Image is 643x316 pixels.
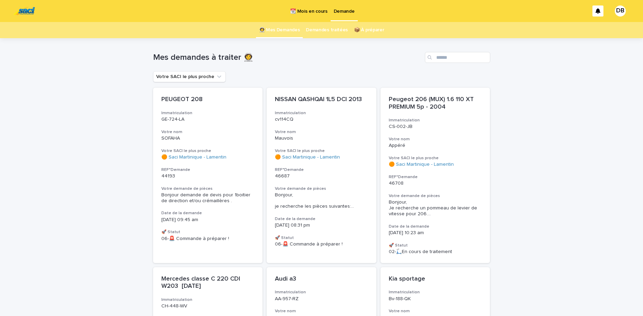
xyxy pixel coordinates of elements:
h3: Immatriculation [275,290,368,295]
div: DB [615,6,626,17]
p: Mauvois [275,135,368,141]
button: Votre SACI le plus proche [153,71,226,82]
p: cv114CQ [275,117,368,122]
a: 🟠 Saci Martinique - Lamentin [275,154,340,160]
p: CS-002-JB [389,124,482,130]
p: AA-957-RZ [275,296,368,302]
p: 46708 [389,181,482,186]
h3: REF°Demande [161,167,255,173]
p: Audi a3 [275,275,368,283]
p: GE-724-LA [161,117,255,122]
h3: Votre nom [389,308,482,314]
p: 44193 [161,173,255,179]
p: Mercedes classe C 220 CDI W203 [DATE] [161,275,255,290]
input: Search [425,52,490,63]
p: [DATE] 10:23 am [389,230,482,236]
a: 👩‍🚀 Mes Demandes [259,22,300,38]
h1: Mes demandes à traiter 👩‍🚀 [153,53,422,63]
h3: Immatriculation [161,110,255,116]
h3: Immatriculation [389,290,482,295]
p: [DATE] 08:31 pm [275,222,368,228]
p: CH-448-WV [161,303,255,309]
p: NISSAN QASHQAI 1L5 DCI 2013 [275,96,368,103]
a: 🟠 Saci Martinique - Lamentin [161,154,226,160]
span: Bonjour, Je recherche un pommeau de levier de vitesse pour 206. ... [389,199,482,217]
span: Bonjour, je recherche les pièces suivantes: ... [275,192,368,209]
p: Peugeot 206 (MUX) 1.6 110 XT PREMIUM 5p - 2004 [389,96,482,111]
a: PEUGEOT 208ImmatriculationGE-724-LAVotre nomSOFAHAVotre SACI le plus proche🟠 Saci Martinique - La... [153,88,263,263]
h3: Votre demande de pièces [389,193,482,199]
a: 🟠 Saci Martinique - Lamentin [389,162,454,167]
h3: 🚀 Statut [275,235,368,241]
p: 06-🚨 Commande à préparer ! [161,236,255,242]
p: 06-🚨 Commande à préparer ! [275,241,368,247]
h3: Votre nom [161,129,255,135]
div: Bonjour, Je recherche un pommeau de levier de vitesse pour 206. De préférence avec revêtement cui... [389,199,482,217]
h3: Votre nom [275,129,368,135]
p: 46687 [275,173,368,179]
a: NISSAN QASHQAI 1L5 DCI 2013Immatriculationcv114CQVotre nomMauvoisVotre SACI le plus proche🟠 Saci ... [267,88,376,263]
h3: REF°Demande [275,167,368,173]
h3: Immatriculation [161,297,255,303]
h3: Votre demande de pièces [275,186,368,192]
span: Bonjour demande de devis pour 1boitier de direction et/ou crémaillères . [161,193,252,203]
h3: Date de la demande [161,210,255,216]
p: PEUGEOT 208 [161,96,255,103]
h3: Votre nom [275,308,368,314]
p: Appéré [389,143,482,149]
p: [DATE] 09:45 am [161,217,255,223]
p: Bv-188-QK [389,296,482,302]
h3: Date de la demande [275,216,368,222]
h3: Immatriculation [389,118,482,123]
h3: Votre nom [389,137,482,142]
h3: Votre demande de pièces [161,186,255,192]
p: Kia sportage [389,275,482,283]
h3: Votre SACI le plus proche [389,155,482,161]
p: SOFAHA [161,135,255,141]
h3: Votre SACI le plus proche [275,148,368,154]
h3: Date de la demande [389,224,482,229]
h3: 🚀 Statut [389,243,482,248]
div: Bonjour, je recherche les pièces suivantes: -kit embrayage avec butée d'embrayage+volant moteur b... [275,192,368,209]
h3: Votre SACI le plus proche [161,148,255,154]
a: 📦 À préparer [354,22,384,38]
h3: REF°Demande [389,174,482,180]
a: Peugeot 206 (MUX) 1.6 110 XT PREMIUM 5p - 2004ImmatriculationCS-002-JBVotre nomAppéréVotre SACI l... [381,88,490,263]
p: 02-🛴En cours de traitement [389,249,482,255]
h3: 🚀 Statut [161,229,255,235]
a: Demandes traitées [306,22,348,38]
h3: Immatriculation [275,110,368,116]
img: UC29JcTLQ3GheANZ19ks [14,4,35,18]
